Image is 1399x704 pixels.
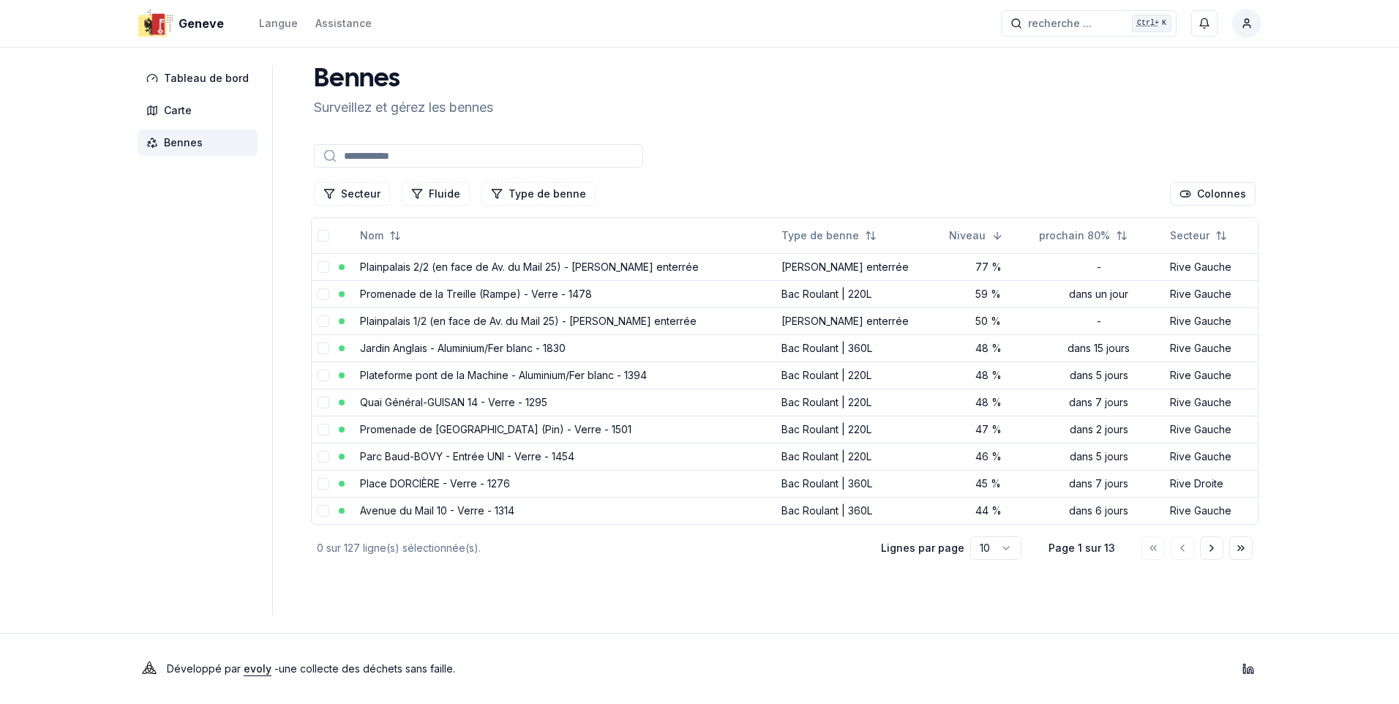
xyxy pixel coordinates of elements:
td: Rive Gauche [1164,334,1258,362]
td: [PERSON_NAME] enterrée [776,253,943,280]
span: Tableau de bord [164,71,249,86]
button: select-all [318,230,329,241]
div: 77 % [949,260,1027,274]
button: Aller à la dernière page [1229,536,1253,560]
div: Page 1 sur 13 [1045,541,1118,555]
button: select-row [318,288,329,300]
button: select-row [318,315,329,327]
p: Lignes par page [881,541,964,555]
div: 46 % [949,449,1027,464]
span: Secteur [1170,228,1209,243]
div: dans 5 jours [1039,368,1158,383]
a: Plainpalais 2/2 (en face de Av. du Mail 25) - [PERSON_NAME] enterrée [360,261,699,273]
span: Bennes [164,135,203,150]
button: Not sorted. Click to sort ascending. [1030,224,1136,247]
td: Rive Gauche [1164,389,1258,416]
button: select-row [318,342,329,354]
button: Cocher les colonnes [1170,182,1256,206]
div: dans un jour [1039,287,1158,302]
div: - [1039,314,1158,329]
a: Assistance [315,15,372,32]
td: Bac Roulant | 220L [776,362,943,389]
a: Bennes [138,130,263,156]
td: Rive Gauche [1164,253,1258,280]
span: prochain 80% [1039,228,1110,243]
div: 44 % [949,503,1027,518]
a: Place DORCIÈRE - Verre - 1276 [360,477,510,490]
button: select-row [318,397,329,408]
span: Geneve [179,15,224,32]
img: Evoly Logo [138,657,161,681]
td: Rive Gauche [1164,497,1258,524]
button: Not sorted. Click to sort ascending. [1161,224,1236,247]
div: dans 2 jours [1039,422,1158,437]
td: Bac Roulant | 360L [776,334,943,362]
span: Type de benne [781,228,859,243]
td: Rive Droite [1164,470,1258,497]
button: select-row [318,424,329,435]
div: 48 % [949,368,1027,383]
td: Bac Roulant | 220L [776,443,943,470]
button: Filtrer les lignes [481,182,596,206]
button: Filtrer les lignes [402,182,470,206]
div: 50 % [949,314,1027,329]
td: Bac Roulant | 220L [776,389,943,416]
div: 45 % [949,476,1027,491]
button: Not sorted. Click to sort ascending. [773,224,885,247]
div: 47 % [949,422,1027,437]
button: Filtrer les lignes [314,182,390,206]
div: dans 7 jours [1039,395,1158,410]
a: Tableau de bord [138,65,263,91]
td: Rive Gauche [1164,307,1258,334]
button: Langue [259,15,298,32]
button: recherche ...Ctrl+K [1001,10,1177,37]
a: Promenade de la Treille (Rampe) - Verre - 1478 [360,288,592,300]
a: evoly [244,662,271,675]
td: Rive Gauche [1164,416,1258,443]
div: - [1039,260,1158,274]
a: Plateforme pont de la Machine - Aluminium/Fer blanc - 1394 [360,369,647,381]
div: dans 5 jours [1039,449,1158,464]
td: Rive Gauche [1164,280,1258,307]
button: Aller à la page suivante [1200,536,1223,560]
td: Rive Gauche [1164,443,1258,470]
span: Carte [164,103,192,118]
td: Bac Roulant | 220L [776,416,943,443]
button: Sorted descending. Click to sort ascending. [940,224,1012,247]
div: Langue [259,16,298,31]
div: 0 sur 127 ligne(s) sélectionnée(s). [317,541,858,555]
p: Surveillez et gérez les bennes [314,97,493,118]
a: Parc Baud-BOVY - Entrée UNI - Verre - 1454 [360,450,574,463]
td: Bac Roulant | 220L [776,280,943,307]
button: Not sorted. Click to sort ascending. [351,224,410,247]
a: Geneve [138,15,230,32]
div: dans 7 jours [1039,476,1158,491]
td: [PERSON_NAME] enterrée [776,307,943,334]
button: select-row [318,505,329,517]
div: 48 % [949,395,1027,410]
td: Rive Gauche [1164,362,1258,389]
td: Bac Roulant | 360L [776,497,943,524]
h1: Bennes [314,65,493,94]
span: Niveau [949,228,986,243]
img: Geneve Logo [138,6,173,41]
div: 59 % [949,287,1027,302]
span: recherche ... [1028,16,1092,31]
div: dans 15 jours [1039,341,1158,356]
button: select-row [318,451,329,463]
button: select-row [318,478,329,490]
p: Développé par - une collecte des déchets sans faille . [167,659,455,679]
a: Promenade de [GEOGRAPHIC_DATA] (Pin) - Verre - 1501 [360,423,631,435]
a: Plainpalais 1/2 (en face de Av. du Mail 25) - [PERSON_NAME] enterrée [360,315,697,327]
button: select-row [318,261,329,273]
div: dans 6 jours [1039,503,1158,518]
td: Bac Roulant | 360L [776,470,943,497]
a: Jardin Anglais - Aluminium/Fer blanc - 1830 [360,342,566,354]
div: 48 % [949,341,1027,356]
a: Quai Général-GUISAN 14 - Verre - 1295 [360,396,547,408]
a: Carte [138,97,263,124]
span: Nom [360,228,383,243]
button: select-row [318,370,329,381]
a: Avenue du Mail 10 - Verre - 1314 [360,504,514,517]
